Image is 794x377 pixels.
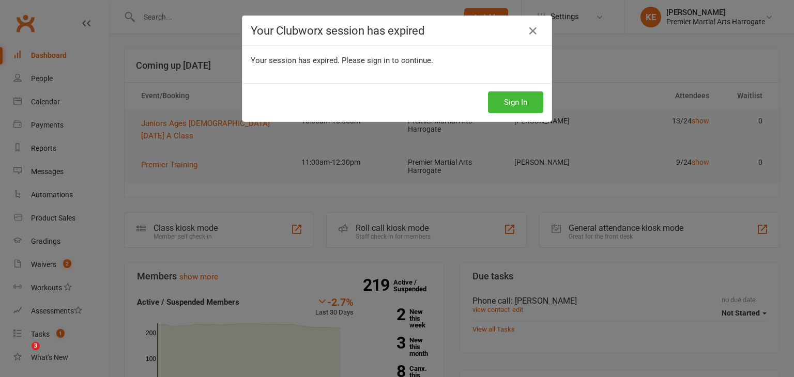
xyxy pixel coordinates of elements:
[251,24,543,37] h4: Your Clubworx session has expired
[488,91,543,113] button: Sign In
[10,342,35,367] iframe: Intercom live chat
[32,342,40,350] span: 3
[251,56,433,65] span: Your session has expired. Please sign in to continue.
[525,23,541,39] a: Close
